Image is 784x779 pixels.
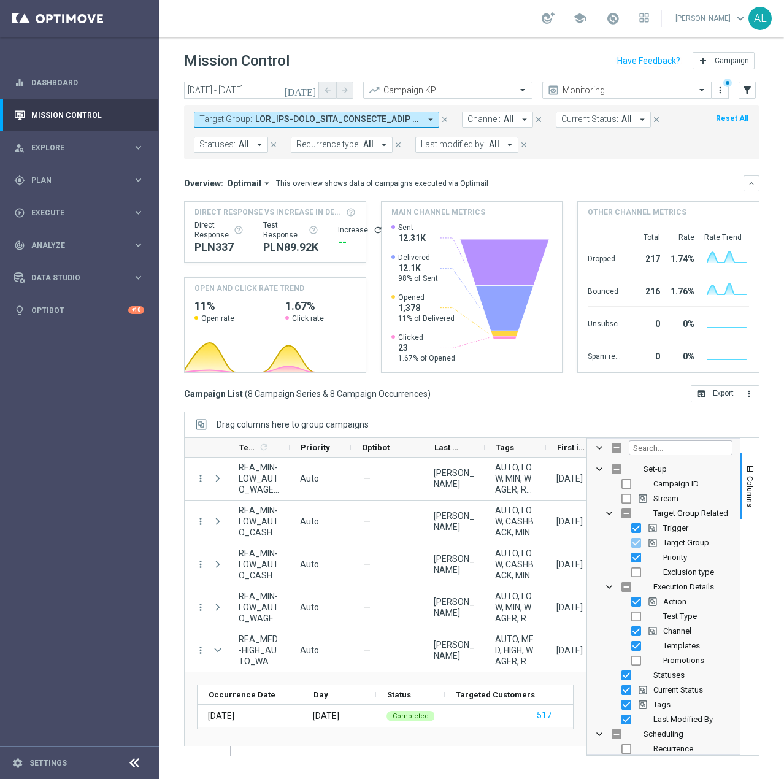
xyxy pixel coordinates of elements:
[387,690,411,699] span: Status
[587,712,740,727] div: Last Modified By Column
[31,274,133,282] span: Data Studio
[587,742,740,756] div: Recurrence Column
[364,645,371,656] span: —
[362,443,390,452] span: Optibot
[561,114,618,125] span: Current Status:
[665,248,694,267] div: 1.74%
[29,759,67,767] a: Settings
[691,388,759,398] multiple-options-button: Export to CSV
[133,272,144,283] i: keyboard_arrow_right
[199,139,236,150] span: Statuses:
[263,240,318,255] div: PLN89,923
[587,477,740,491] div: Campaign ID Column
[587,565,740,580] div: Exclusion type Column
[301,443,330,452] span: Priority
[323,86,332,94] i: arrow_back
[425,114,436,125] i: arrow_drop_down
[184,82,319,99] input: Select date range
[434,467,474,489] div: Antoni Litwinek
[194,283,304,294] h4: OPEN AND CLICK RATE TREND
[533,113,544,126] button: close
[373,225,383,235] i: refresh
[199,114,252,125] span: Target Group:
[285,299,356,313] h2: 1.67%
[239,591,279,624] span: REA_MIN-LOW_AUTO_WAGER_SEMI 50% do 100 PLN push_260925
[13,175,145,185] div: gps_fixed Plan keyboard_arrow_right
[31,144,133,152] span: Explore
[653,685,703,694] span: Current Status
[227,178,261,189] span: Optimail
[696,389,706,399] i: open_in_browser
[439,113,450,126] button: close
[239,505,279,538] span: REA_MIN-LOW_AUTO_CASHBACK_SEMI 50% do 100 PLN_300925
[208,710,234,721] div: 26 Sep 2025
[653,582,714,591] span: Execution Details
[556,112,651,128] button: Current Status: All arrow_drop_down
[14,77,25,88] i: equalizer
[195,602,206,613] i: more_vert
[364,516,371,527] span: —
[398,332,455,342] span: Clicked
[434,553,474,575] div: Antoni Litwinek
[588,345,623,365] div: Spam reported
[495,634,536,667] span: AUTO, MED, HIGH, WAGER, REA, WEEKLY, SEMI
[440,115,449,124] i: close
[698,56,708,66] i: add
[742,85,753,96] i: filter_alt
[300,602,319,612] span: Auto
[12,758,23,769] i: settings
[587,683,740,697] div: Current Status Column
[398,293,455,302] span: Opened
[13,143,145,153] button: person_search Explore keyboard_arrow_right
[194,240,244,255] div: PLN337
[653,508,728,518] span: Target Group Related
[587,580,740,594] div: Execution Details Column Group
[313,710,339,721] div: Friday
[257,440,269,454] span: Calculate column
[587,697,740,712] div: Tags Column
[663,641,700,650] span: Templates
[363,82,532,99] ng-select: Campaign KPI
[495,548,536,581] span: AUTO, LOW, CASHBACK, MIN, REA, SEMI
[663,626,691,635] span: Channel
[556,645,583,656] div: 26 Sep 2025, Friday
[637,114,648,125] i: arrow_drop_down
[133,207,144,218] i: keyboard_arrow_right
[495,591,536,624] span: AUTO, LOW, MIN, WAGER, REA, SEMI
[296,139,360,150] span: Recurrence type:
[195,473,206,484] i: more_vert
[663,523,688,532] span: Trigger
[504,114,514,125] span: All
[587,491,740,506] div: Stream Column
[587,609,740,624] div: Test Type Column
[745,476,755,507] span: Columns
[13,273,145,283] div: Data Studio keyboard_arrow_right
[629,440,732,455] input: Filter Columns Input
[715,112,750,125] button: Reset All
[434,639,474,661] div: Antoni Litwinek
[239,139,249,150] span: All
[364,473,371,484] span: —
[185,543,231,586] div: Press SPACE to select this row.
[495,505,536,538] span: AUTO, LOW, CASHBACK, MIN, REA, WEEKLY, SEMI
[663,567,714,577] span: Exclusion type
[398,313,455,323] span: 11% of Delivered
[547,84,559,96] i: preview
[239,548,279,581] span: REA_MIN-LOW_AUTO_CASHBACK_SEMI 50% do 100 PLN push_230925
[292,313,324,323] span: Click rate
[644,729,683,739] span: Scheduling
[467,114,501,125] span: Channel:
[239,634,279,667] span: REA_MED-HIGH_AUTO_WAGER_SEMI 50% do 300 PLN_260925
[184,388,431,399] h3: Campaign List
[587,594,740,609] div: Action Column
[194,137,268,153] button: Statuses: All arrow_drop_down
[651,113,662,126] button: close
[263,220,318,240] div: Test Response
[13,240,145,250] button: track_changes Analyze keyboard_arrow_right
[14,207,133,218] div: Execute
[14,240,25,251] i: track_changes
[653,479,699,488] span: Campaign ID
[739,82,756,99] button: filter_alt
